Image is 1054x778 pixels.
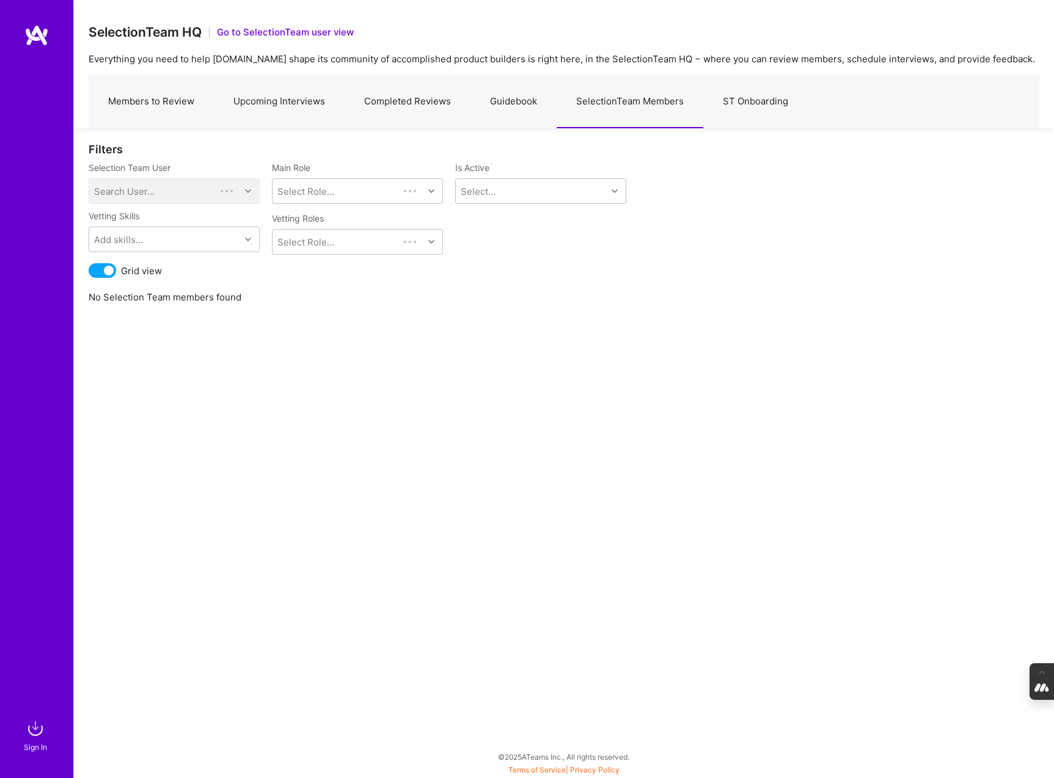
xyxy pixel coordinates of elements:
[570,765,620,774] a: Privacy Policy
[428,239,434,245] i: icon Chevron
[26,716,48,754] a: sign inSign In
[461,185,496,198] div: Select...
[217,26,354,38] button: Go to SelectionTeam user view
[272,213,443,224] label: Vetting Roles
[245,236,251,242] i: icon Chevron
[24,24,49,46] img: logo
[23,716,48,741] img: sign in
[345,75,470,128] a: Completed Reviews
[612,188,618,194] i: icon Chevron
[89,143,1039,156] div: Filters
[277,236,334,249] div: Select Role...
[89,210,139,222] label: Vetting Skills
[94,233,143,246] div: Add skills...
[703,75,808,128] a: ST Onboarding
[89,75,214,128] a: Members to Review
[428,188,434,194] i: icon Chevron
[272,162,443,173] label: Main Role
[455,162,489,173] label: Is Active
[24,741,47,754] div: Sign In
[214,75,345,128] a: Upcoming Interviews
[557,75,703,128] a: SelectionTeam Members
[508,765,620,774] span: |
[277,185,334,198] div: Select Role...
[89,162,260,173] label: Selection Team User
[89,24,202,40] h3: SelectionTeam HQ
[121,264,162,277] span: Grid view
[73,741,1054,772] div: © 2025 ATeams Inc., All rights reserved.
[74,128,1054,333] div: No Selection Team members found
[508,765,566,774] a: Terms of Service
[470,75,557,128] a: Guidebook
[89,53,1039,65] p: Everything you need to help [DOMAIN_NAME] shape its community of accomplished product builders is...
